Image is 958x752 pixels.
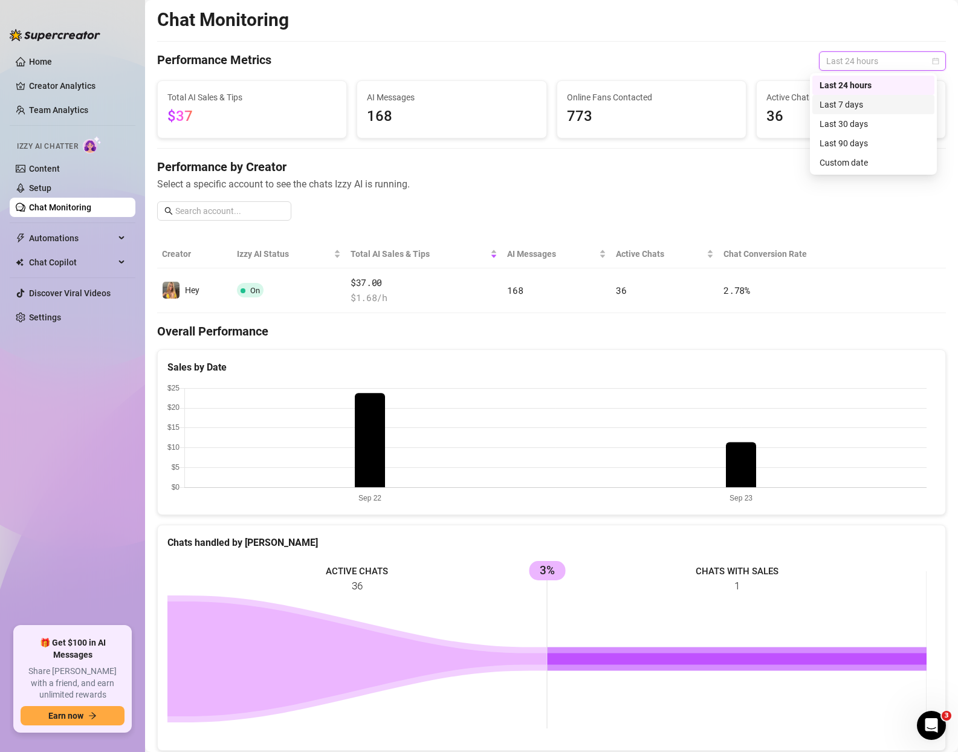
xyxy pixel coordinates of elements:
div: Close [212,5,234,27]
span: On [250,286,260,295]
h4: Performance by Creator [157,158,946,175]
span: Izzy AI Status [237,247,331,261]
h2: Chat Monitoring [157,8,289,31]
div: Couldn't send [178,160,232,168]
img: Profile image for Giselle [34,7,54,26]
a: Setup [29,183,51,193]
h4: Performance Metrics [157,51,271,71]
input: Search account... [175,204,284,218]
span: Online Fans Contacted [567,91,736,104]
span: 2.78 % [723,284,750,296]
a: Chat Monitoring [29,203,91,212]
div: Failed message [10,70,232,118]
span: $37 [167,108,193,125]
span: 🎁 Get $100 in AI Messages [21,637,125,661]
span: AI Messages [507,247,597,261]
span: $ 1.68 /h [351,291,497,305]
span: 773 [567,105,736,128]
th: Total AI Sales & Tips [346,240,502,268]
div: Last 24 hours [820,79,927,92]
span: $37.00 [351,276,497,290]
button: Earn nowarrow-right [21,706,125,725]
button: Desktop App and Browser Extention [55,381,226,406]
span: Active Chats [766,91,936,104]
span: 36 [616,284,626,296]
th: Creator [157,240,232,268]
button: go back [8,5,31,28]
div: Last 7 days [820,98,927,111]
div: [PERSON_NAME] • [DATE] [19,99,114,106]
img: Chat Copilot [16,258,24,267]
span: arrow-right [88,711,97,720]
img: Profile image for Ella [51,7,71,26]
div: Izzy Credits, billing & subscription or Affiliate Program 💵 [53,125,222,149]
span: Chat Copilot [29,253,115,272]
span: Total AI Sales & Tips [351,247,488,261]
a: Content [29,164,60,173]
p: A few hours [102,15,149,27]
img: Hey [163,282,180,299]
span: search [164,207,173,215]
div: Last 7 days [812,95,934,114]
th: Active Chats [611,240,719,268]
button: Report Bug 🐛 [147,250,226,274]
a: Team Analytics [29,105,88,115]
div: Last 90 days [820,137,927,150]
span: 168 [367,105,536,128]
div: Sales by Date [167,360,936,375]
div: Custom date [820,156,927,169]
span: Active Chats [616,247,704,261]
div: Profile image for Nir [68,7,88,26]
a: Settings [29,313,61,322]
span: thunderbolt [16,233,25,243]
div: Izzy Credits, billing & subscription or Affiliate Program 💵 [44,118,232,156]
div: Last 90 days [812,134,934,153]
div: Chats handled by [PERSON_NAME] [167,535,936,550]
div: Last 30 days [820,117,927,131]
h4: Overall Performance [157,323,946,340]
iframe: Intercom live chat [917,711,946,740]
button: Home [189,5,212,28]
h1: 🌟 Supercreator [92,6,169,15]
span: Automations [29,229,115,248]
button: Izzy AI Chatter 👩 [51,250,144,274]
img: logo-BBDzfeDw.svg [10,29,100,41]
div: Last 30 days [812,114,934,134]
a: Discover Viral Videos [29,288,111,298]
span: 3 [942,711,951,721]
button: I need an explanation❓ [106,321,226,345]
span: Earn now [48,711,83,721]
span: Share [PERSON_NAME] with a friend, and earn unlimited rewards [21,666,125,701]
span: 36 [766,105,936,128]
a: Home [29,57,52,66]
span: Last 24 hours [826,52,939,70]
th: Chat Conversion Rate [719,240,867,268]
span: Hey [185,285,199,295]
span: 168 [507,284,523,296]
span: AI Messages [367,91,536,104]
div: Failed message [10,118,232,183]
span: calendar [932,57,939,65]
span: Select a specific account to see the chats Izzy AI is running. [157,177,946,192]
button: Get started with the Desktop app ⭐️ [53,351,226,375]
span: Total AI Sales & Tips [167,91,337,104]
th: AI Messages [502,240,611,268]
button: Izzy Credits, billing & subscription or Affiliate Program 💵 [16,280,226,315]
span: Izzy AI Chatter [17,141,78,152]
th: Izzy AI Status [232,240,346,268]
div: Hey, What brings you here [DATE]? [19,77,169,89]
a: Creator Analytics [29,76,126,96]
div: Last 24 hours [812,76,934,95]
div: Custom date [812,153,934,172]
div: Hey, What brings you here [DATE]?[PERSON_NAME] • [DATE] [10,70,178,96]
img: AI Chatter [83,136,102,154]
